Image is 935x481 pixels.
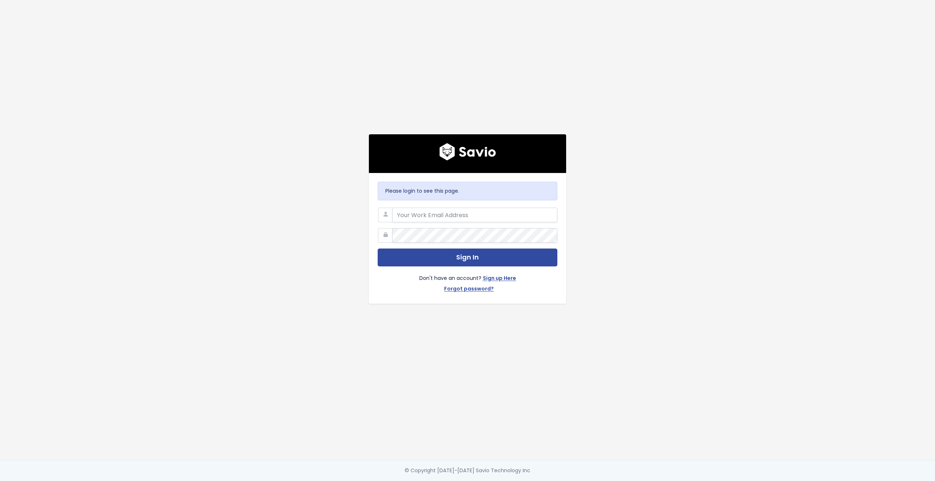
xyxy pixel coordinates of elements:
a: Sign up Here [483,274,516,284]
input: Your Work Email Address [392,208,557,222]
div: Don't have an account? [378,266,557,295]
div: © Copyright [DATE]-[DATE] Savio Technology Inc [405,466,530,475]
a: Forgot password? [444,284,494,295]
button: Sign In [378,249,557,266]
img: logo600x187.a314fd40982d.png [439,143,496,161]
p: Please login to see this page. [385,186,550,196]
